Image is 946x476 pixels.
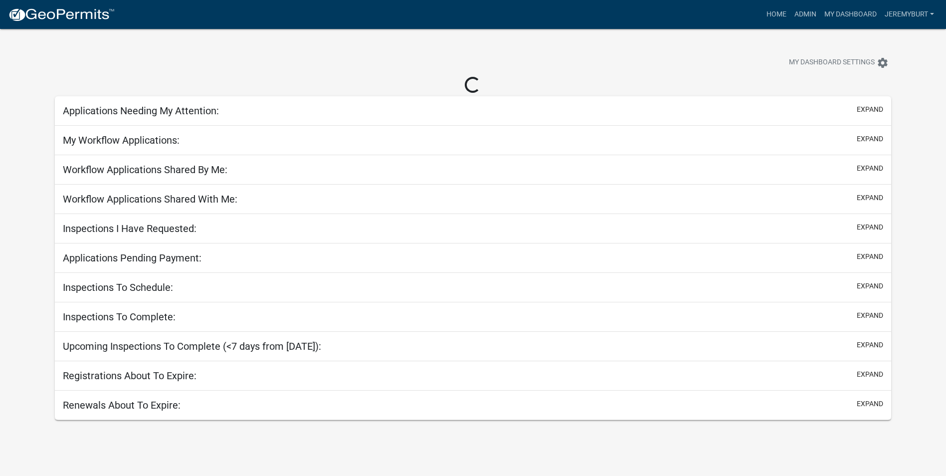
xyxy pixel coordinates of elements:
[63,340,321,352] h5: Upcoming Inspections To Complete (<7 days from [DATE]):
[877,57,889,69] i: settings
[781,53,897,72] button: My Dashboard Settingssettings
[63,223,196,235] h5: Inspections I Have Requested:
[857,193,883,203] button: expand
[63,193,237,205] h5: Workflow Applications Shared With Me:
[63,399,181,411] h5: Renewals About To Expire:
[881,5,938,24] a: JeremyBurt
[790,5,820,24] a: Admin
[857,134,883,144] button: expand
[857,104,883,115] button: expand
[857,222,883,233] button: expand
[789,57,875,69] span: My Dashboard Settings
[820,5,881,24] a: My Dashboard
[63,164,227,176] h5: Workflow Applications Shared By Me:
[857,340,883,350] button: expand
[857,163,883,174] button: expand
[857,399,883,409] button: expand
[857,310,883,321] button: expand
[857,281,883,291] button: expand
[63,370,196,382] h5: Registrations About To Expire:
[63,252,201,264] h5: Applications Pending Payment:
[857,369,883,380] button: expand
[762,5,790,24] a: Home
[63,105,219,117] h5: Applications Needing My Attention:
[63,134,180,146] h5: My Workflow Applications:
[857,251,883,262] button: expand
[63,311,176,323] h5: Inspections To Complete:
[63,281,173,293] h5: Inspections To Schedule:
